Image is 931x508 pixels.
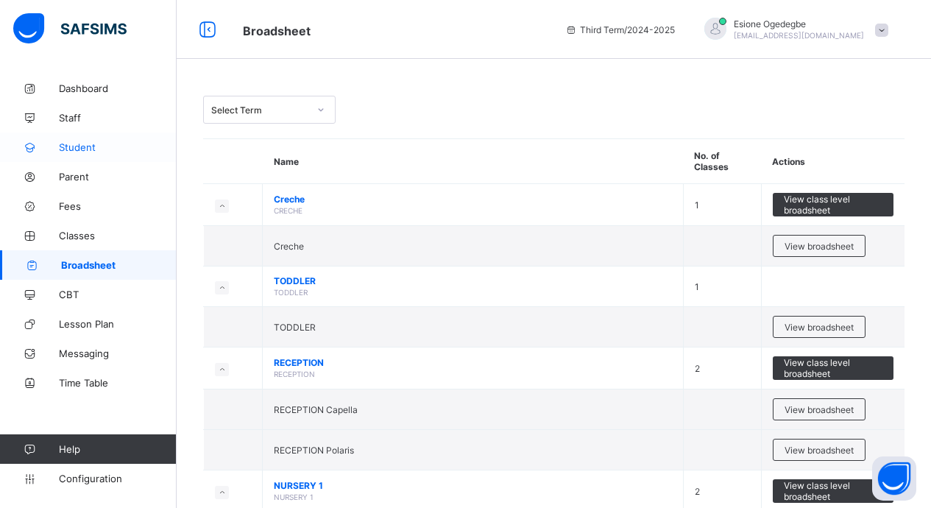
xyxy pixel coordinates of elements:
[274,241,304,252] span: Creche
[59,443,176,455] span: Help
[565,24,675,35] span: session/term information
[59,473,176,484] span: Configuration
[695,200,699,211] span: 1
[59,141,177,153] span: Student
[59,318,177,330] span: Lesson Plan
[785,404,854,415] span: View broadsheet
[872,456,916,501] button: Open asap
[274,206,302,215] span: CRECHE
[211,105,308,116] div: Select Term
[734,18,864,29] span: Esione Ogedegbe
[773,316,865,327] a: View broadsheet
[274,493,314,501] span: NURSERY 1
[784,357,883,379] span: View class level broadsheet
[785,445,854,456] span: View broadsheet
[59,289,177,300] span: CBT
[773,479,894,490] a: View class level broadsheet
[59,200,177,212] span: Fees
[274,357,672,368] span: RECEPTION
[773,398,865,409] a: View broadsheet
[690,18,896,42] div: EsioneOgedegbe
[59,82,177,94] span: Dashboard
[683,139,761,184] th: No. of Classes
[59,112,177,124] span: Staff
[784,194,883,216] span: View class level broadsheet
[773,235,865,246] a: View broadsheet
[263,139,684,184] th: Name
[773,356,894,367] a: View class level broadsheet
[695,486,700,497] span: 2
[274,288,308,297] span: TODDLER
[274,404,358,415] span: RECEPTION Capella
[59,230,177,241] span: Classes
[13,13,127,44] img: safsims
[695,363,700,374] span: 2
[734,31,864,40] span: [EMAIL_ADDRESS][DOMAIN_NAME]
[274,275,672,286] span: TODDLER
[785,322,854,333] span: View broadsheet
[784,480,883,502] span: View class level broadsheet
[773,193,894,204] a: View class level broadsheet
[761,139,905,184] th: Actions
[773,439,865,450] a: View broadsheet
[785,241,854,252] span: View broadsheet
[274,322,316,333] span: TODDLER
[61,259,177,271] span: Broadsheet
[243,24,311,38] span: Broadsheet
[274,194,672,205] span: Creche
[59,171,177,183] span: Parent
[274,370,315,378] span: RECEPTION
[274,480,672,491] span: NURSERY 1
[59,377,177,389] span: Time Table
[274,445,354,456] span: RECEPTION Polaris
[59,348,177,359] span: Messaging
[695,281,699,292] span: 1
